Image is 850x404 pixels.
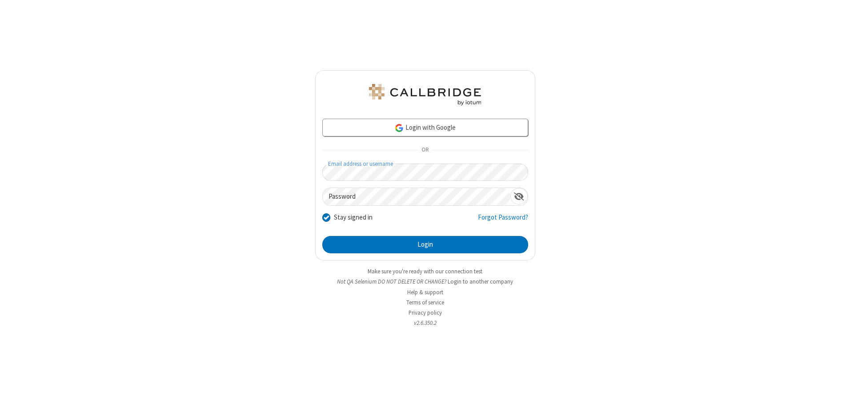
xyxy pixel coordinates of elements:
button: Login to another company [448,277,513,286]
a: Login with Google [322,119,528,136]
a: Help & support [407,288,443,296]
span: OR [418,144,432,156]
a: Make sure you're ready with our connection test [368,268,482,275]
a: Terms of service [406,299,444,306]
img: google-icon.png [394,123,404,133]
div: Show password [510,188,528,204]
input: Password [323,188,510,205]
a: Forgot Password? [478,212,528,229]
label: Stay signed in [334,212,373,223]
li: Not QA Selenium DO NOT DELETE OR CHANGE? [315,277,535,286]
li: v2.6.350.2 [315,319,535,327]
img: QA Selenium DO NOT DELETE OR CHANGE [367,84,483,105]
input: Email address or username [322,164,528,181]
button: Login [322,236,528,254]
a: Privacy policy [409,309,442,316]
